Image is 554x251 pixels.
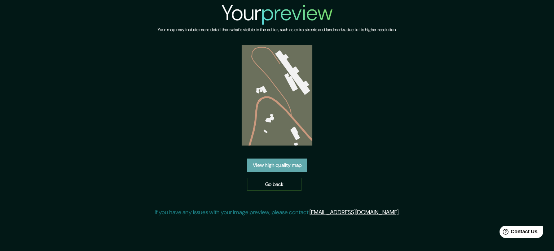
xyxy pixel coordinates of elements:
h6: Your map may include more detail than what's visible in the editor, such as extra streets and lan... [158,26,396,34]
a: View high quality map [247,159,307,172]
img: created-map-preview [242,45,313,146]
iframe: Help widget launcher [490,223,546,243]
a: [EMAIL_ADDRESS][DOMAIN_NAME] [309,208,399,216]
p: If you have any issues with your image preview, please contact . [155,208,400,217]
a: Go back [247,178,302,191]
